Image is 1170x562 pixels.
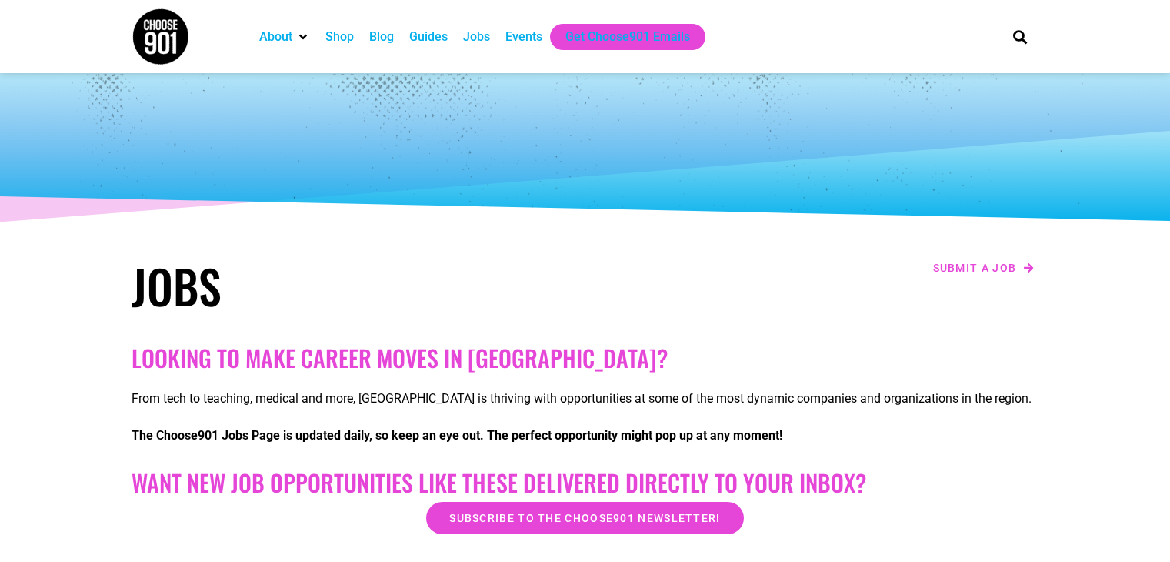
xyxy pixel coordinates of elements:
[933,263,1017,273] span: Submit a job
[325,28,354,46] a: Shop
[409,28,448,46] a: Guides
[449,513,720,524] span: Subscribe to the Choose901 newsletter!
[132,428,782,443] strong: The Choose901 Jobs Page is updated daily, so keep an eye out. The perfect opportunity might pop u...
[259,28,292,46] a: About
[132,390,1039,408] p: From tech to teaching, medical and more, [GEOGRAPHIC_DATA] is thriving with opportunities at some...
[426,502,743,534] a: Subscribe to the Choose901 newsletter!
[1007,24,1032,49] div: Search
[928,258,1039,278] a: Submit a job
[252,24,987,50] nav: Main nav
[132,258,578,313] h1: Jobs
[463,28,490,46] a: Jobs
[252,24,318,50] div: About
[132,469,1039,497] h2: Want New Job Opportunities like these Delivered Directly to your Inbox?
[565,28,690,46] a: Get Choose901 Emails
[369,28,394,46] a: Blog
[132,344,1039,372] h2: Looking to make career moves in [GEOGRAPHIC_DATA]?
[505,28,542,46] a: Events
